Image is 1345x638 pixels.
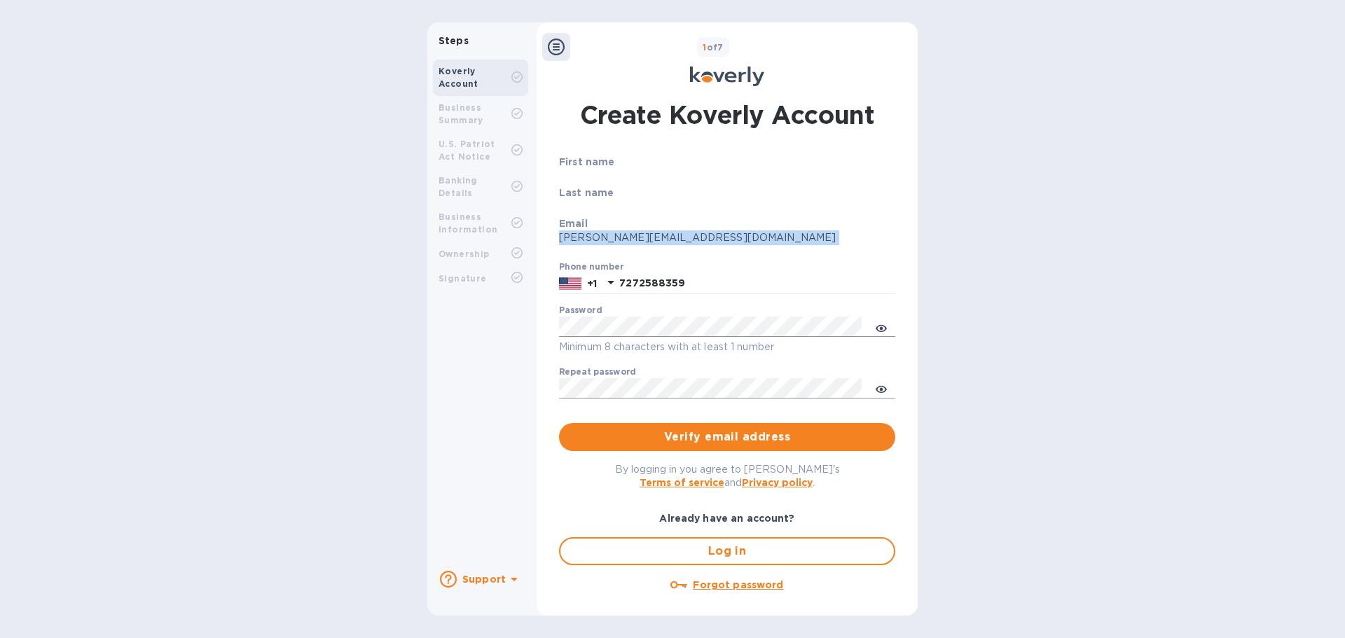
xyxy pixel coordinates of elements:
label: Repeat password [559,368,636,376]
b: Business Summary [439,102,483,125]
b: of 7 [703,42,724,53]
label: Password [559,306,602,314]
button: toggle password visibility [867,374,895,402]
button: Log in [559,537,895,565]
b: Ownership [439,249,490,259]
p: [PERSON_NAME][EMAIL_ADDRESS][DOMAIN_NAME] [559,230,895,245]
b: First name [559,156,615,167]
b: Koverly Account [439,66,478,89]
a: Privacy policy [742,477,813,488]
a: Terms of service [640,477,724,488]
b: Email [559,218,588,229]
span: Verify email address [570,429,884,445]
b: U.S. Patriot Act Notice [439,139,495,162]
span: 1 [703,42,706,53]
span: By logging in you agree to [PERSON_NAME]'s and . [615,464,840,488]
label: Phone number [559,263,623,272]
button: Verify email address [559,423,895,451]
span: Log in [572,543,883,560]
h1: Create Koverly Account [580,97,875,132]
button: toggle password visibility [867,312,895,340]
p: +1 [587,277,597,291]
b: Business Information [439,211,497,235]
p: Minimum 8 characters with at least 1 number [559,339,895,355]
b: Support [462,574,506,585]
u: Forgot password [693,579,783,590]
b: Banking Details [439,175,478,198]
img: US [559,276,581,291]
b: Signature [439,273,487,284]
b: Steps [439,35,469,46]
b: Already have an account? [659,513,794,524]
b: Last name [559,187,614,198]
